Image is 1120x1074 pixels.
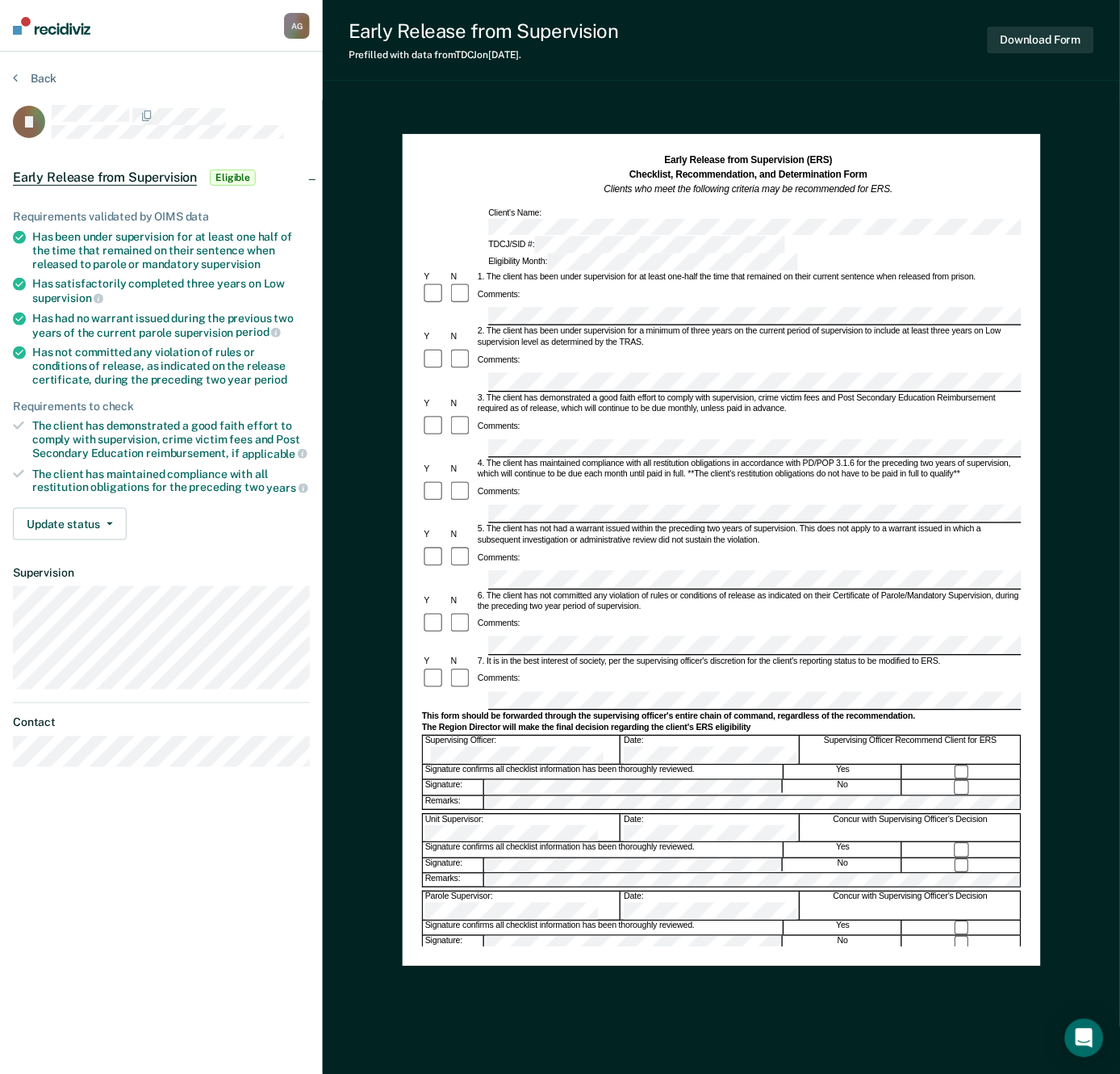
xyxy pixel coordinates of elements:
div: No [784,781,902,795]
dt: Supervision [13,566,310,580]
div: 1. The client has been under supervision for at least one-half the time that remained on their cu... [475,272,1021,283]
div: Date: [622,814,800,841]
div: Y [422,398,449,409]
div: 4. The client has maintained compliance with all restitution obligations in accordance with PD/PO... [475,459,1021,480]
div: No [784,937,902,951]
div: N [449,531,475,541]
div: Y [422,464,449,475]
em: Clients who meet the following criteria may be recommended for ERS. [604,183,893,194]
button: Update status [13,508,127,540]
div: Y [422,657,449,667]
div: Remarks: [423,796,484,809]
div: The Region Director will make the final decision regarding the client's ERS eligibility [422,724,1022,734]
div: Unit Supervisor: [423,814,621,841]
dt: Contact [13,716,310,730]
div: Signature: [423,937,484,951]
div: N [449,464,475,475]
div: Comments: [475,488,522,498]
div: Eligibility Month: [487,254,800,271]
div: N [449,657,475,667]
div: Has been under supervision for at least one half of the time that remained on their sentence when... [32,230,310,271]
div: Has not committed any violation of rules or conditions of release, as indicated on the release ce... [32,346,310,386]
div: The client has demonstrated a good faith effort to comply with supervision, crime victim fees and... [32,419,310,460]
div: Yes [784,921,902,936]
span: applicable [242,447,307,460]
div: Yes [784,843,902,858]
div: N [449,398,475,409]
div: Y [422,531,449,541]
div: Has satisfactorily completed three years on Low [32,277,310,304]
strong: Checklist, Recommendation, and Determination Form [629,169,867,179]
div: Comments: [475,422,522,432]
div: No [784,858,902,873]
span: supervision [202,258,261,271]
div: This form should be forwarded through the supervising officer's entire chain of command, regardle... [422,711,1022,722]
div: A G [284,13,310,39]
div: Requirements validated by OIMS data [13,210,310,224]
span: Eligible [210,170,256,186]
div: Date: [622,892,800,920]
div: Y [422,596,449,606]
div: N [449,596,475,606]
div: Comments: [475,674,522,685]
button: Download Form [988,27,1094,53]
div: Concur with Supervising Officer's Decision [800,892,1021,920]
span: years [267,481,308,494]
div: Early Release from Supervision [349,19,619,43]
span: period [254,373,287,386]
div: 5. The client has not had a warrant issued within the preceding two years of supervision. This do... [475,525,1021,547]
div: 7. It is in the best interest of society, per the supervising officer's discretion for the client... [475,657,1021,667]
div: 6. The client has not committed any violation of rules or conditions of release as indicated on t... [475,591,1021,613]
img: Recidiviz [13,17,90,35]
div: Parole Supervisor: [423,892,621,920]
div: TDCJ/SID #: [487,237,788,254]
div: Signature confirms all checklist information has been thoroughly reviewed. [423,921,784,936]
button: AG [284,13,310,39]
strong: Early Release from Supervision (ERS) [665,154,833,165]
div: Comments: [475,355,522,366]
div: Y [422,333,449,343]
div: Yes [784,766,902,780]
div: The client has maintained compliance with all restitution obligations for the preceding two [32,468,310,495]
span: supervision [32,292,103,304]
div: N [449,272,475,283]
div: Concur with Supervising Officer's Decision [800,814,1021,841]
div: Client's Name: [487,208,1080,235]
div: Supervising Officer Recommend Client for ERS [800,736,1021,764]
div: Comments: [475,553,522,564]
div: Requirements to check [13,400,310,413]
div: 2. The client has been under supervision for a minimum of three years on the current period of su... [475,327,1021,349]
div: Signature confirms all checklist information has been thoroughly reviewed. [423,766,784,780]
div: Prefilled with data from TDCJ on [DATE] . [349,49,619,61]
div: Date: [622,736,800,764]
div: Comments: [475,290,522,300]
span: period [236,325,281,338]
div: 3. The client has demonstrated a good faith effort to comply with supervision, crime victim fees ... [475,393,1021,415]
span: Early Release from Supervision [13,170,197,186]
button: Back [13,71,56,86]
div: Signature: [423,858,484,873]
div: Has had no warrant issued during the previous two years of the current parole supervision [32,312,310,339]
div: Y [422,272,449,283]
div: Signature confirms all checklist information has been thoroughly reviewed. [423,843,784,858]
div: Open Intercom Messenger [1065,1019,1104,1058]
div: Signature: [423,781,484,795]
div: Comments: [475,619,522,630]
div: N [449,333,475,343]
div: Supervising Officer: [423,736,621,764]
div: Remarks: [423,874,484,887]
